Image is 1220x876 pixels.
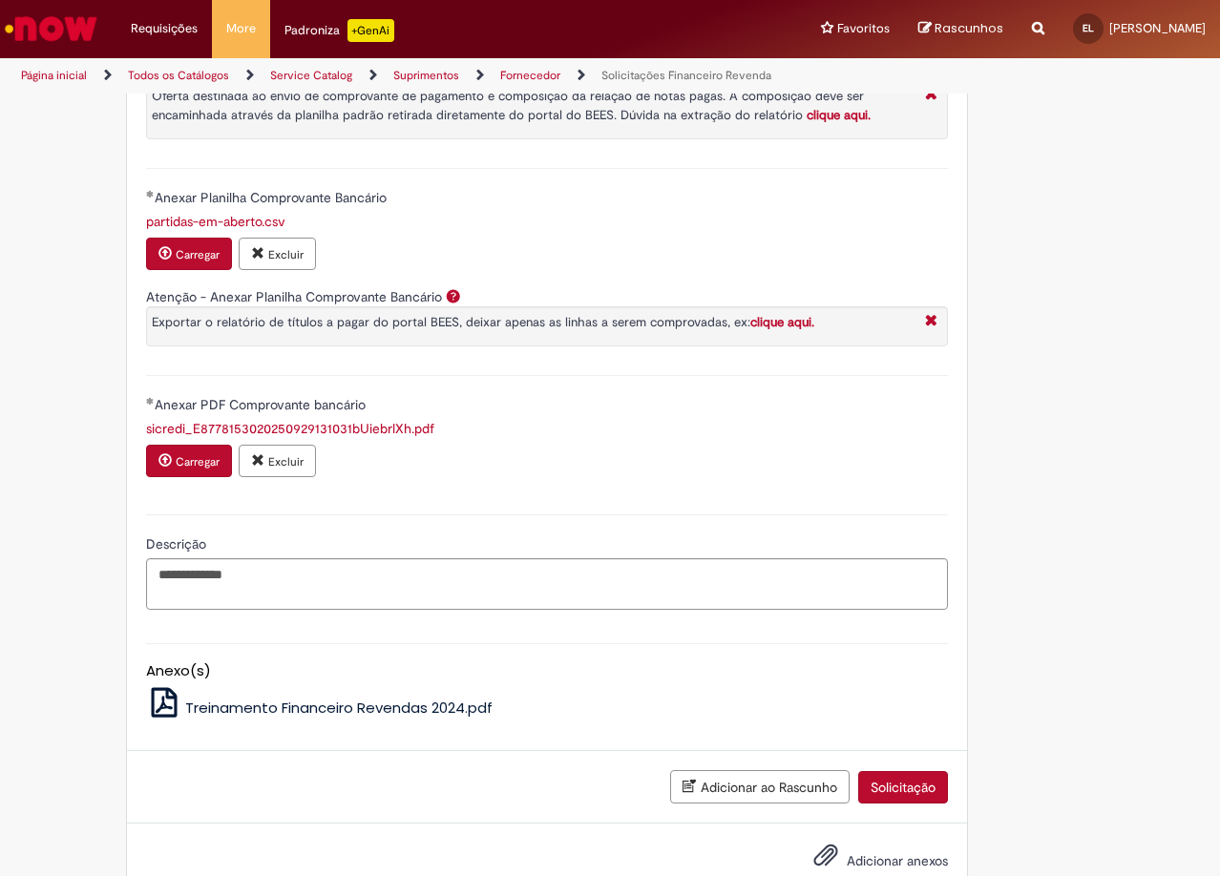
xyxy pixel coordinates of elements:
a: clique aqui. [750,314,814,330]
a: Página inicial [21,68,87,83]
a: Download de partidas-em-aberto.csv [146,213,285,230]
button: Carregar anexo de Anexar PDF Comprovante bancário Required [146,445,232,477]
div: Padroniza [284,19,394,42]
a: Fornecedor [500,68,560,83]
a: clique aqui. [807,107,871,123]
button: Solicitação [858,771,948,803]
button: Adicionar ao Rascunho [670,770,850,803]
span: More [226,19,256,38]
small: Excluir [268,247,304,262]
ul: Trilhas de página [14,58,799,94]
span: [PERSON_NAME] [1109,20,1206,36]
p: +GenAi [347,19,394,42]
small: Excluir [268,454,304,469]
span: Exportar o relatório de títulos a pagar do portal BEES, deixar apenas as linhas a serem comprovad... [152,314,814,330]
span: Obrigatório Preenchido [146,397,155,405]
a: Service Catalog [270,68,352,83]
span: Anexar Planilha Comprovante Bancário [155,189,390,206]
span: Rascunhos [935,19,1003,37]
a: Todos os Catálogos [128,68,229,83]
span: Requisições [131,19,198,38]
a: Download de sicredi_E8778153020250929131031bUiebrlXh.pdf [146,420,434,437]
a: Rascunhos [918,20,1003,38]
a: Suprimentos [393,68,459,83]
span: Ajuda para Atenção - Anexar Planilha Comprovante Bancário [442,288,465,303]
button: Carregar anexo de Anexar Planilha Comprovante Bancário Required [146,238,232,270]
span: Anexar PDF Comprovante bancário [155,396,369,413]
button: Excluir anexo partidas-em-aberto.csv [239,238,316,270]
span: Treinamento Financeiro Revendas 2024.pdf [185,698,493,718]
i: Fechar More information Por question_atencao_comprovante_bancario [920,312,942,332]
span: EL [1083,22,1094,34]
span: Descrição [146,535,210,553]
a: Solicitações Financeiro Revenda [601,68,771,83]
span: Obrigatório Preenchido [146,190,155,198]
button: Excluir anexo sicredi_E8778153020250929131031bUiebrlXh.pdf [239,445,316,477]
label: Atenção - Anexar Planilha Comprovante Bancário [146,288,442,305]
img: ServiceNow [2,10,100,48]
span: Adicionar anexos [847,852,948,869]
a: Treinamento Financeiro Revendas 2024.pdf [146,698,494,718]
small: Carregar [176,454,220,469]
span: Oferta destinada ao envio de comprovante de pagamento e composição da relação de notas pagas. A c... [152,88,871,123]
h5: Anexo(s) [146,663,948,679]
span: Favoritos [837,19,890,38]
textarea: Descrição [146,558,948,610]
i: Fechar More information Por question_atencao [920,86,942,106]
small: Carregar [176,247,220,262]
